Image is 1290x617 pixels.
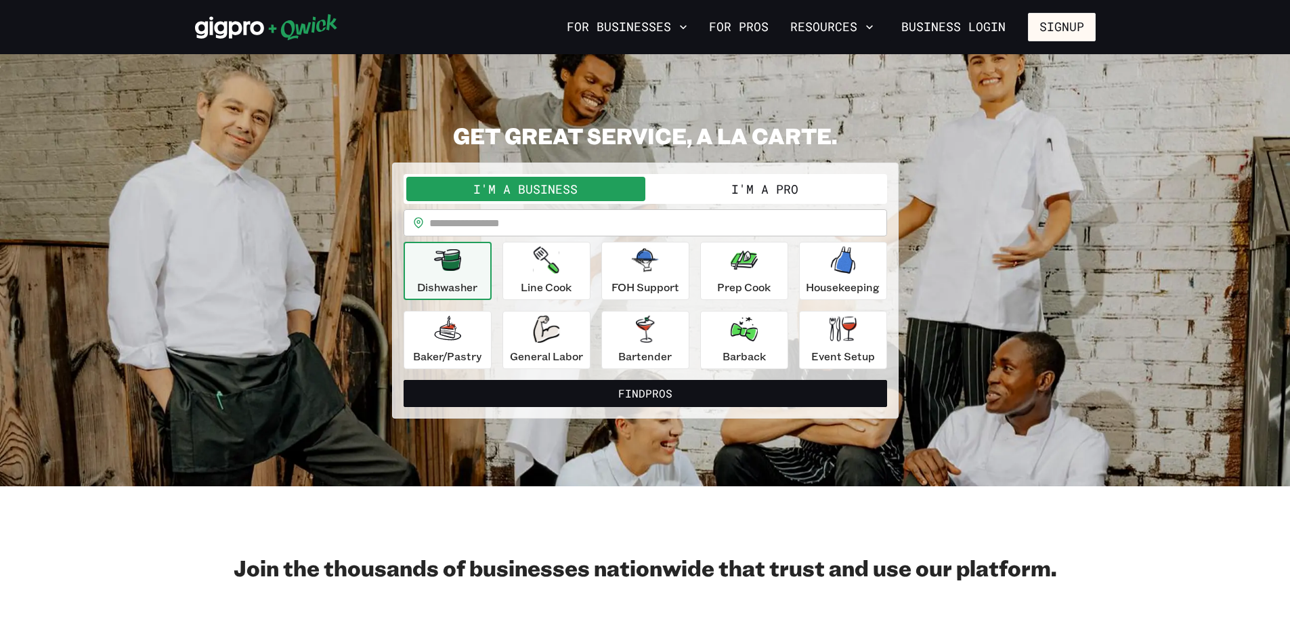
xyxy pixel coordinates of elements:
button: Housekeeping [799,242,887,300]
p: Line Cook [521,279,572,295]
button: Line Cook [502,242,590,300]
button: For Businesses [561,16,693,39]
p: Dishwasher [417,279,477,295]
p: Housekeeping [806,279,880,295]
button: Baker/Pastry [404,311,492,369]
button: Prep Cook [700,242,788,300]
button: I'm a Pro [645,177,884,201]
h2: Join the thousands of businesses nationwide that trust and use our platform. [195,554,1096,581]
p: FOH Support [611,279,679,295]
p: Bartender [618,348,672,364]
button: FindPros [404,380,887,407]
button: FOH Support [601,242,689,300]
a: Business Login [890,13,1017,41]
p: Prep Cook [717,279,771,295]
button: Signup [1028,13,1096,41]
a: For Pros [704,16,774,39]
button: General Labor [502,311,590,369]
h2: GET GREAT SERVICE, A LA CARTE. [392,122,899,149]
button: Event Setup [799,311,887,369]
button: Barback [700,311,788,369]
button: Resources [785,16,879,39]
button: I'm a Business [406,177,645,201]
p: Event Setup [811,348,875,364]
button: Dishwasher [404,242,492,300]
p: Barback [723,348,766,364]
button: Bartender [601,311,689,369]
p: Baker/Pastry [413,348,481,364]
p: General Labor [510,348,583,364]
